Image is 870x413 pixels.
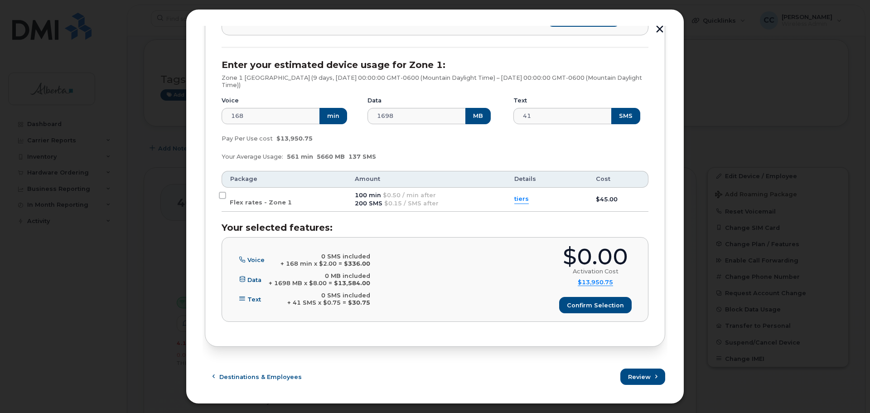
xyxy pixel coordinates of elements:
div: 0 MB included [269,272,370,280]
td: $45.00 [588,188,648,212]
summary: tiers [514,195,529,204]
span: Confirm selection [567,301,624,310]
span: 100 min [355,192,381,199]
div: $0.00 [563,246,628,268]
span: $13,950.75 [276,135,313,142]
th: Amount [347,171,506,187]
label: Voice [222,97,239,104]
input: Flex rates - Zone 1 [219,192,226,199]
th: Package [222,171,347,187]
span: 137 SMS [348,153,376,160]
span: Review [628,373,651,381]
span: $2.00 = [319,260,342,267]
span: Data [247,276,261,283]
b: $336.00 [344,260,370,267]
span: Your Average Usage: [222,153,283,160]
span: + 168 min x [280,260,317,267]
span: 200 SMS [355,200,382,207]
button: MB [465,108,491,124]
th: Cost [588,171,648,187]
div: 0 SMS included [280,253,370,260]
div: Activation Cost [573,268,619,275]
span: Pay Per Use cost [222,135,273,142]
span: + 41 SMS x [287,299,321,306]
span: $8.00 = [309,280,332,287]
label: Text [513,97,527,104]
span: Flex rates - Zone 1 [230,199,292,206]
span: $0.50 / min after [383,192,436,199]
span: Voice [247,257,265,263]
span: + 1698 MB x [269,280,307,287]
button: SMS [611,108,640,124]
h3: Enter your estimated device usage for Zone 1: [222,60,648,70]
span: $0.75 = [323,299,346,306]
label: Data [367,97,382,104]
b: $30.75 [348,299,370,306]
span: 5660 MB [317,153,345,160]
button: min [319,108,347,124]
button: Review [620,369,665,385]
span: $0.15 / SMS after [384,200,439,207]
span: Text [247,296,261,302]
div: 0 SMS included [287,292,370,299]
button: Confirm selection [559,297,632,313]
h3: Your selected features: [222,223,648,233]
p: Zone 1 [GEOGRAPHIC_DATA] (9 days, [DATE] 00:00:00 GMT-0600 (Mountain Daylight Time) – [DATE] 00:0... [222,74,648,88]
span: Destinations & Employees [219,373,302,381]
th: Details [506,171,588,187]
span: 561 min [287,153,313,160]
summary: $13,950.75 [578,279,613,287]
b: $13,584.00 [334,280,370,287]
button: Destinations & Employees [205,369,309,385]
